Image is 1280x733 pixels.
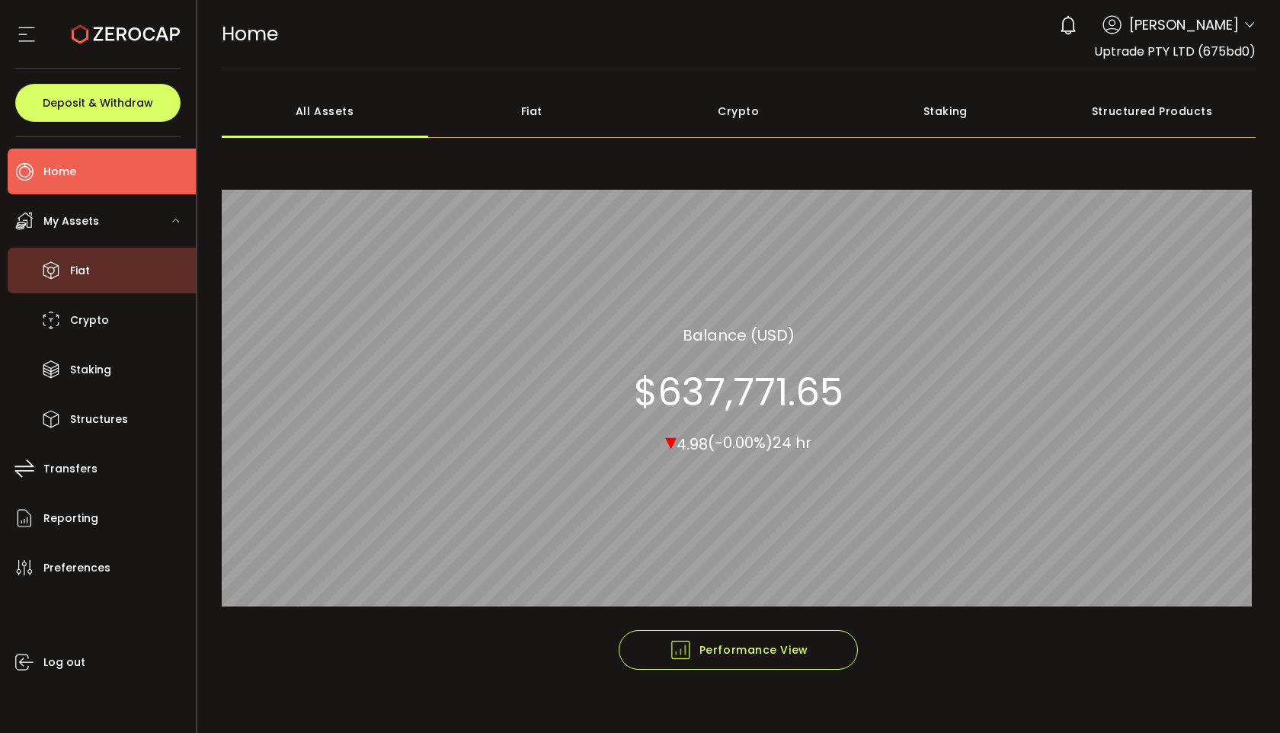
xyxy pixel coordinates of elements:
[43,651,85,674] span: Log out
[1204,660,1280,733] iframe: Chat Widget
[773,432,811,453] span: 24 hr
[43,458,98,480] span: Transfers
[70,408,128,431] span: Structures
[43,161,76,183] span: Home
[43,210,99,232] span: My Assets
[619,630,858,670] button: Performance View
[43,507,98,530] span: Reporting
[1129,14,1239,35] span: [PERSON_NAME]
[222,21,278,47] span: Home
[708,432,773,453] span: (-0.00%)
[677,433,708,454] span: 4.98
[222,85,429,138] div: All Assets
[665,424,677,457] span: ▾
[428,85,635,138] div: Fiat
[683,323,795,346] section: Balance (USD)
[43,557,110,579] span: Preferences
[669,639,808,661] span: Performance View
[43,98,153,108] span: Deposit & Withdraw
[635,85,843,138] div: Crypto
[70,359,111,381] span: Staking
[70,260,90,282] span: Fiat
[634,369,843,415] section: $637,771.65
[70,309,109,331] span: Crypto
[15,84,181,122] button: Deposit & Withdraw
[842,85,1049,138] div: Staking
[1049,85,1256,138] div: Structured Products
[1094,43,1256,60] span: Uptrade PTY LTD (675bd0)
